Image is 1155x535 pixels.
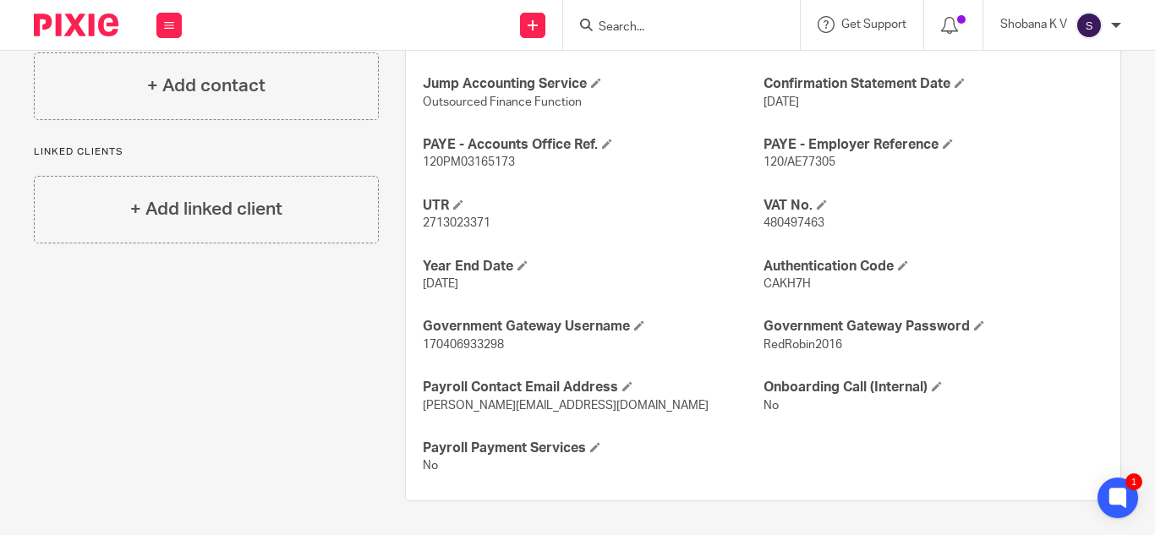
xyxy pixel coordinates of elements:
[34,14,118,36] img: Pixie
[423,258,763,276] h4: Year End Date
[423,400,709,412] span: [PERSON_NAME][EMAIL_ADDRESS][DOMAIN_NAME]
[1076,12,1103,39] img: svg%3E
[764,339,842,351] span: RedRobin2016
[423,318,763,336] h4: Government Gateway Username
[764,156,835,168] span: 120/AE77305
[423,136,763,154] h4: PAYE - Accounts Office Ref.
[764,278,811,290] span: CAKH7H
[423,339,504,351] span: 170406933298
[597,20,749,35] input: Search
[423,75,763,93] h4: Jump Accounting Service
[764,136,1103,154] h4: PAYE - Employer Reference
[764,217,824,229] span: 480497463
[764,318,1103,336] h4: Government Gateway Password
[764,96,799,108] span: [DATE]
[764,197,1103,215] h4: VAT No.
[1000,16,1067,33] p: Shobana K V
[423,96,582,108] span: Outsourced Finance Function
[423,156,515,168] span: 120PM03165173
[423,217,490,229] span: 2713023371
[1125,473,1142,490] div: 1
[423,460,438,472] span: No
[764,400,779,412] span: No
[764,75,1103,93] h4: Confirmation Statement Date
[147,73,265,99] h4: + Add contact
[34,145,379,159] p: Linked clients
[764,258,1103,276] h4: Authentication Code
[764,379,1103,396] h4: Onboarding Call (Internal)
[841,19,906,30] span: Get Support
[423,197,763,215] h4: UTR
[423,439,763,457] h4: Payroll Payment Services
[423,379,763,396] h4: Payroll Contact Email Address
[423,278,458,290] span: [DATE]
[130,196,282,222] h4: + Add linked client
